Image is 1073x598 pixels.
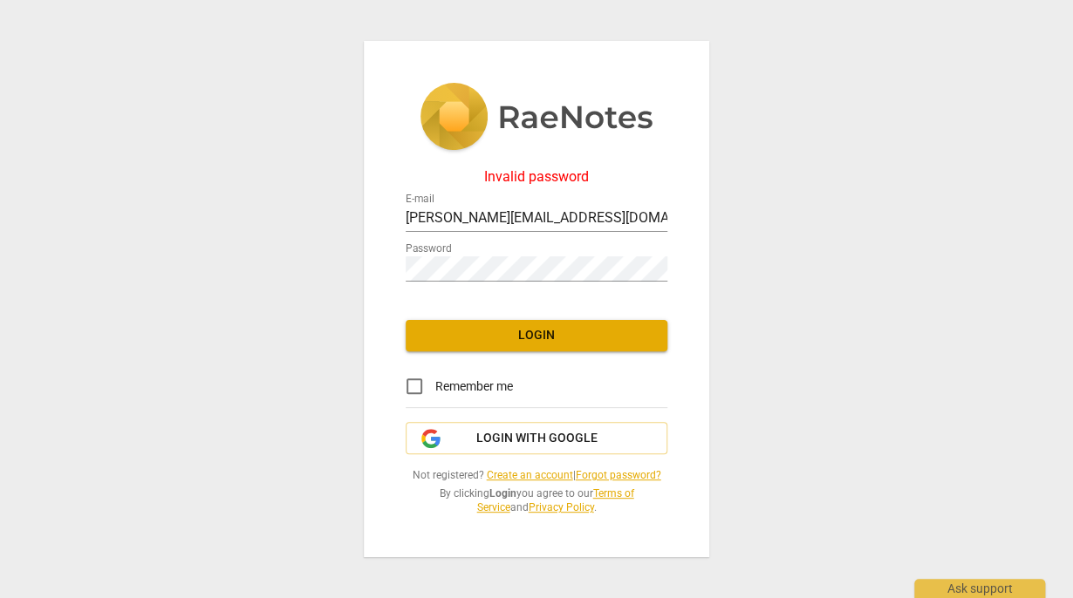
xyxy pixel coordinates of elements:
[406,169,667,185] div: Invalid password
[406,422,667,455] button: Login with Google
[420,327,653,344] span: Login
[406,243,452,254] label: Password
[576,469,661,481] a: Forgot password?
[476,430,598,447] span: Login with Google
[406,468,667,483] span: Not registered? |
[406,320,667,351] button: Login
[529,501,594,513] a: Privacy Policy
[406,486,667,515] span: By clicking you agree to our and .
[477,487,634,514] a: Terms of Service
[914,579,1045,598] div: Ask support
[435,377,513,396] span: Remember me
[489,487,516,499] b: Login
[420,83,653,154] img: 5ac2273c67554f335776073100b6d88f.svg
[487,469,573,481] a: Create an account
[406,194,434,204] label: E-mail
